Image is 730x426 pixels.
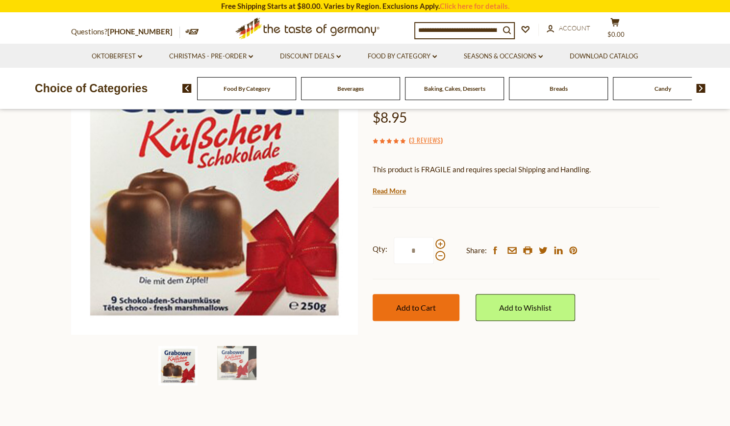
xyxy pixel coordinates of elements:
[550,85,568,92] a: Breads
[559,24,590,32] span: Account
[373,243,387,255] strong: Qty:
[71,26,180,38] p: Questions?
[92,51,142,62] a: Oktoberfest
[396,303,436,312] span: Add to Cart
[476,294,575,321] a: Add to Wishlist
[224,85,270,92] a: Food By Category
[464,51,543,62] a: Seasons & Occasions
[570,51,638,62] a: Download Catalog
[280,51,341,62] a: Discount Deals
[373,186,406,196] a: Read More
[107,27,173,36] a: [PHONE_NUMBER]
[373,294,459,321] button: Add to Cart
[169,51,253,62] a: Christmas - PRE-ORDER
[607,30,625,38] span: $0.00
[654,85,671,92] a: Candy
[424,85,485,92] a: Baking, Cakes, Desserts
[547,23,590,34] a: Account
[217,346,256,380] img: Topkuss Dark Chocolate Marshmallow Kisses 9 pc. 8.8 oz Extra Large
[368,51,437,62] a: Food By Category
[382,183,659,195] li: We will ship this product in heat-protective, cushioned packaging and ice during warm weather mon...
[440,1,509,10] a: Click here for details.
[409,135,442,145] span: ( )
[337,85,364,92] a: Beverages
[466,244,487,257] span: Share:
[394,237,434,264] input: Qty:
[71,48,358,335] img: Topkuss Dark Chocolate Marshmallow Kisses 9 pc. 8.8 oz Extra Large
[373,109,407,126] span: $8.95
[373,163,659,176] p: This product is FRAGILE and requires special Shipping and Handling.
[411,135,440,146] a: 3 Reviews
[158,346,198,385] img: Topkuss Dark Chocolate Marshmallow Kisses 9 pc. 8.8 oz Extra Large
[182,84,192,93] img: previous arrow
[696,84,705,93] img: next arrow
[601,18,630,42] button: $0.00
